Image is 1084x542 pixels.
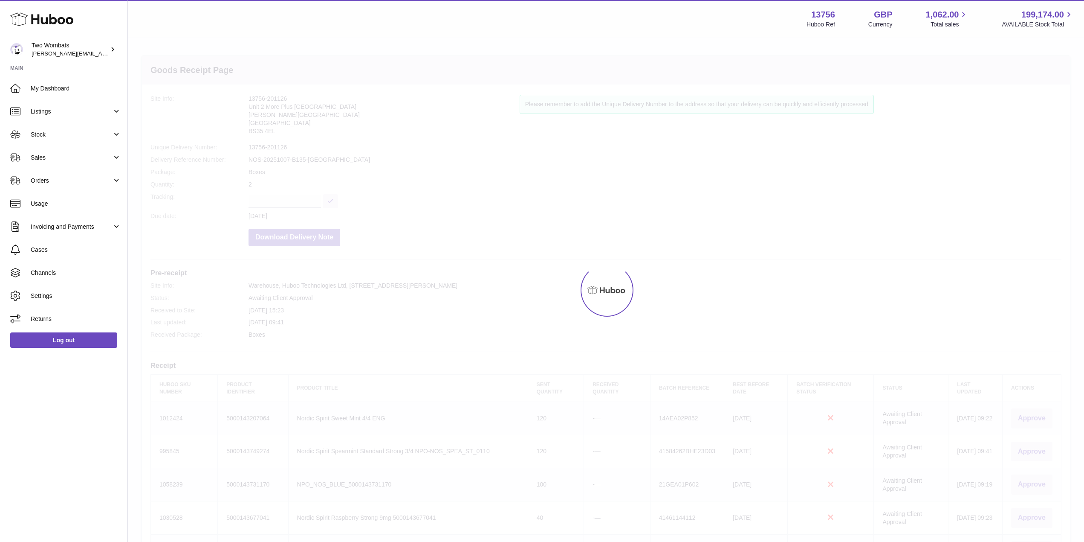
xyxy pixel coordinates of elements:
span: Settings [31,292,121,300]
div: Huboo Ref [806,20,835,29]
span: 1,062.00 [926,9,959,20]
img: philip.carroll@twowombats.com [10,43,23,56]
strong: 13756 [811,9,835,20]
strong: GBP [874,9,892,20]
span: My Dashboard [31,85,121,93]
span: [PERSON_NAME][EMAIL_ADDRESS][PERSON_NAME][DOMAIN_NAME] [32,50,217,57]
a: 199,174.00 AVAILABLE Stock Total [1002,9,1074,29]
a: Log out [10,332,117,348]
a: 1,062.00 Total sales [926,9,969,29]
span: AVAILABLE Stock Total [1002,20,1074,29]
span: Total sales [931,20,968,29]
div: Currency [868,20,893,29]
span: Returns [31,315,121,323]
span: Listings [31,108,112,116]
span: Usage [31,200,121,208]
span: Sales [31,154,112,162]
span: 199,174.00 [1021,9,1064,20]
span: Channels [31,269,121,277]
span: Orders [31,177,112,185]
span: Cases [31,246,121,254]
div: Two Wombats [32,41,108,58]
span: Stock [31,131,112,139]
span: Invoicing and Payments [31,223,112,231]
